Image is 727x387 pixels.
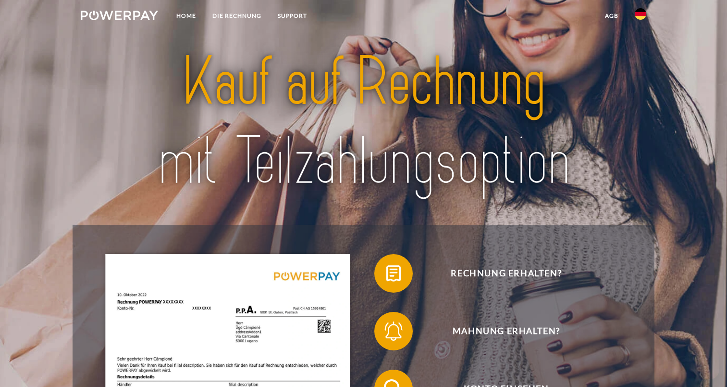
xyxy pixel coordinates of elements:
[374,254,624,293] button: Rechnung erhalten?
[382,261,406,285] img: qb_bill.svg
[270,7,315,25] a: SUPPORT
[374,312,624,350] button: Mahnung erhalten?
[389,254,624,293] span: Rechnung erhalten?
[168,7,204,25] a: Home
[382,319,406,343] img: qb_bell.svg
[597,7,627,25] a: agb
[635,8,646,20] img: de
[689,348,719,379] iframe: Schaltfläche zum Öffnen des Messaging-Fensters
[204,7,270,25] a: DIE RECHNUNG
[389,312,624,350] span: Mahnung erhalten?
[81,11,158,20] img: logo-powerpay-white.svg
[109,39,618,205] img: title-powerpay_de.svg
